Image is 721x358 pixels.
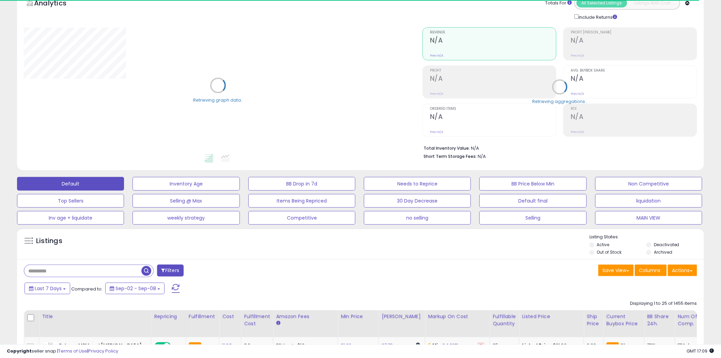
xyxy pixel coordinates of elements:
div: Cost [222,313,238,320]
button: Competitive [248,211,355,225]
span: Last 7 Days [35,285,62,292]
button: Filters [157,265,184,277]
button: Default final [479,194,586,208]
div: Amazon Fees [276,313,335,320]
button: Last 7 Days [25,283,70,294]
div: Ship Price [587,313,600,327]
div: Fulfillment [189,313,216,320]
button: BB Price Below Min [479,177,586,191]
button: Columns [635,265,667,276]
button: MAIN VIEW [595,211,702,225]
button: 30 Day Decrease [364,194,471,208]
div: Include Returns [569,13,626,20]
button: BB Drop in 7d [248,177,355,191]
div: Markup on Cost [428,313,487,320]
div: Listed Price [522,313,581,320]
label: Active [597,242,610,248]
button: Selling @ Max [133,194,240,208]
button: no selling [364,211,471,225]
a: Privacy Policy [88,348,118,354]
span: Columns [639,267,661,274]
div: Num of Comp. [678,313,703,327]
th: The percentage added to the cost of goods (COGS) that forms the calculator for Min & Max prices. [425,310,490,337]
button: weekly strategy [133,211,240,225]
div: [PERSON_NAME] [382,313,422,320]
div: Retrieving aggregations.. [533,99,587,105]
button: Inventory Age [133,177,240,191]
p: Listing States: [590,234,704,240]
button: Needs to Reprice [364,177,471,191]
button: Default [17,177,124,191]
button: Items Being Repriced [248,194,355,208]
button: Inv age + liquidate [17,211,124,225]
span: 2025-09-16 17:09 GMT [687,348,714,354]
button: liquidation [595,194,702,208]
div: Repricing [154,313,183,320]
h5: Listings [36,236,62,246]
div: Fulfillment Cost [244,313,270,327]
div: Title [42,313,148,320]
a: Terms of Use [58,348,87,354]
button: Selling [479,211,586,225]
div: seller snap | | [7,348,118,355]
button: Sep-02 - Sep-08 [105,283,165,294]
div: BB Share 24h. [647,313,672,327]
label: Deactivated [654,242,679,248]
button: Non Competitive [595,177,702,191]
button: Actions [668,265,697,276]
label: Archived [654,249,672,255]
strong: Copyright [7,348,32,354]
div: Retrieving graph data.. [193,97,243,103]
button: Top Sellers [17,194,124,208]
div: Displaying 1 to 25 of 1455 items [630,300,697,307]
div: Fulfillable Quantity [493,313,516,327]
label: Out of Stock [597,249,622,255]
button: Save View [598,265,634,276]
span: Compared to: [71,286,103,292]
span: Sep-02 - Sep-08 [116,285,156,292]
small: Amazon Fees. [276,320,280,326]
div: Min Price [341,313,376,320]
div: Current Buybox Price [607,313,642,327]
